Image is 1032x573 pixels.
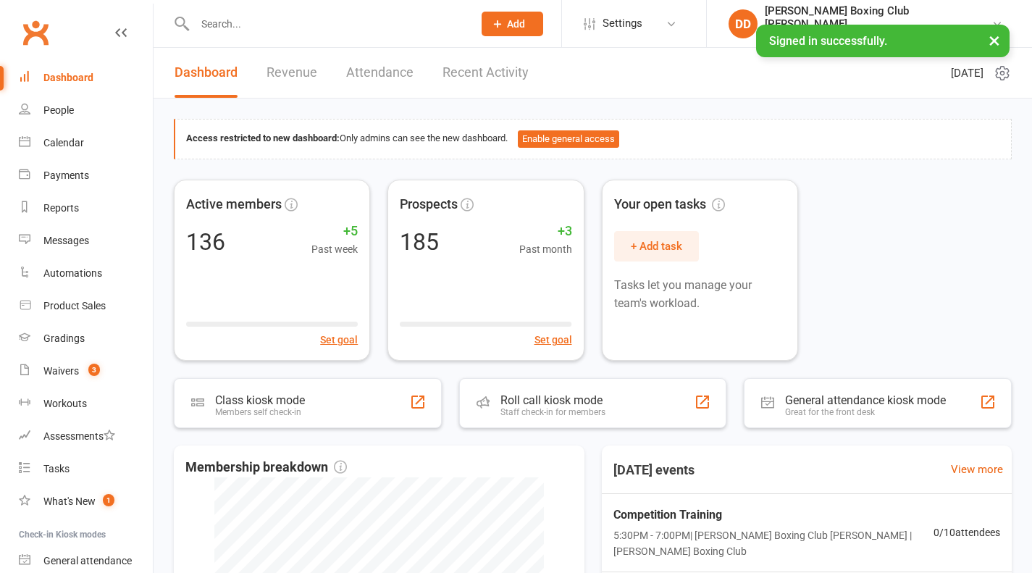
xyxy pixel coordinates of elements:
a: Workouts [19,388,153,420]
span: 0 / 10 attendees [934,524,1000,540]
a: Automations [19,257,153,290]
div: Reports [43,202,79,214]
a: Dashboard [19,62,153,94]
div: Payments [43,170,89,181]
div: 185 [400,230,439,254]
div: General attendance [43,555,132,566]
div: DD [729,9,758,38]
a: Reports [19,192,153,225]
a: Messages [19,225,153,257]
div: General attendance kiosk mode [785,393,946,407]
span: Past month [519,241,572,257]
span: 1 [103,494,114,506]
span: 5:30PM - 7:00PM | [PERSON_NAME] Boxing Club [PERSON_NAME] | [PERSON_NAME] Boxing Club [613,527,934,560]
a: View more [951,461,1003,478]
div: Roll call kiosk mode [500,393,605,407]
span: 3 [88,364,100,376]
a: What's New1 [19,485,153,518]
button: Enable general access [518,130,619,148]
button: × [981,25,1007,56]
button: + Add task [614,231,699,262]
a: Waivers 3 [19,355,153,388]
div: Calendar [43,137,84,149]
a: People [19,94,153,127]
span: Active members [186,194,282,215]
a: Attendance [346,48,414,98]
div: Tasks [43,463,70,474]
input: Search... [190,14,463,34]
div: Great for the front desk [785,407,946,417]
strong: Access restricted to new dashboard: [186,133,340,143]
a: Clubworx [17,14,54,51]
a: Revenue [267,48,317,98]
span: Competition Training [613,506,934,524]
a: Recent Activity [442,48,529,98]
h3: [DATE] events [602,457,706,483]
span: +3 [519,221,572,242]
div: Waivers [43,365,79,377]
button: Add [482,12,543,36]
span: Prospects [400,194,458,215]
a: Assessments [19,420,153,453]
div: Only admins can see the new dashboard. [186,130,1000,148]
a: Product Sales [19,290,153,322]
span: +5 [311,221,358,242]
span: Signed in successfully. [769,34,887,48]
div: Assessments [43,430,115,442]
span: Add [507,18,525,30]
div: Automations [43,267,102,279]
div: Class kiosk mode [215,393,305,407]
div: People [43,104,74,116]
span: Membership breakdown [185,457,347,478]
a: Payments [19,159,153,192]
div: Product Sales [43,300,106,311]
p: Tasks let you manage your team's workload. [614,276,786,313]
a: Gradings [19,322,153,355]
div: Workouts [43,398,87,409]
span: Your open tasks [614,194,725,215]
a: Calendar [19,127,153,159]
div: [PERSON_NAME] Boxing Club [PERSON_NAME] [765,4,991,30]
div: Staff check-in for members [500,407,605,417]
span: Settings [603,7,642,40]
div: Dashboard [43,72,93,83]
div: 136 [186,230,225,254]
a: Tasks [19,453,153,485]
div: Gradings [43,332,85,344]
button: Set goal [320,332,358,348]
div: What's New [43,495,96,507]
span: Past week [311,241,358,257]
div: Members self check-in [215,407,305,417]
button: Set goal [534,332,572,348]
a: Dashboard [175,48,238,98]
div: Messages [43,235,89,246]
span: [DATE] [951,64,983,82]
